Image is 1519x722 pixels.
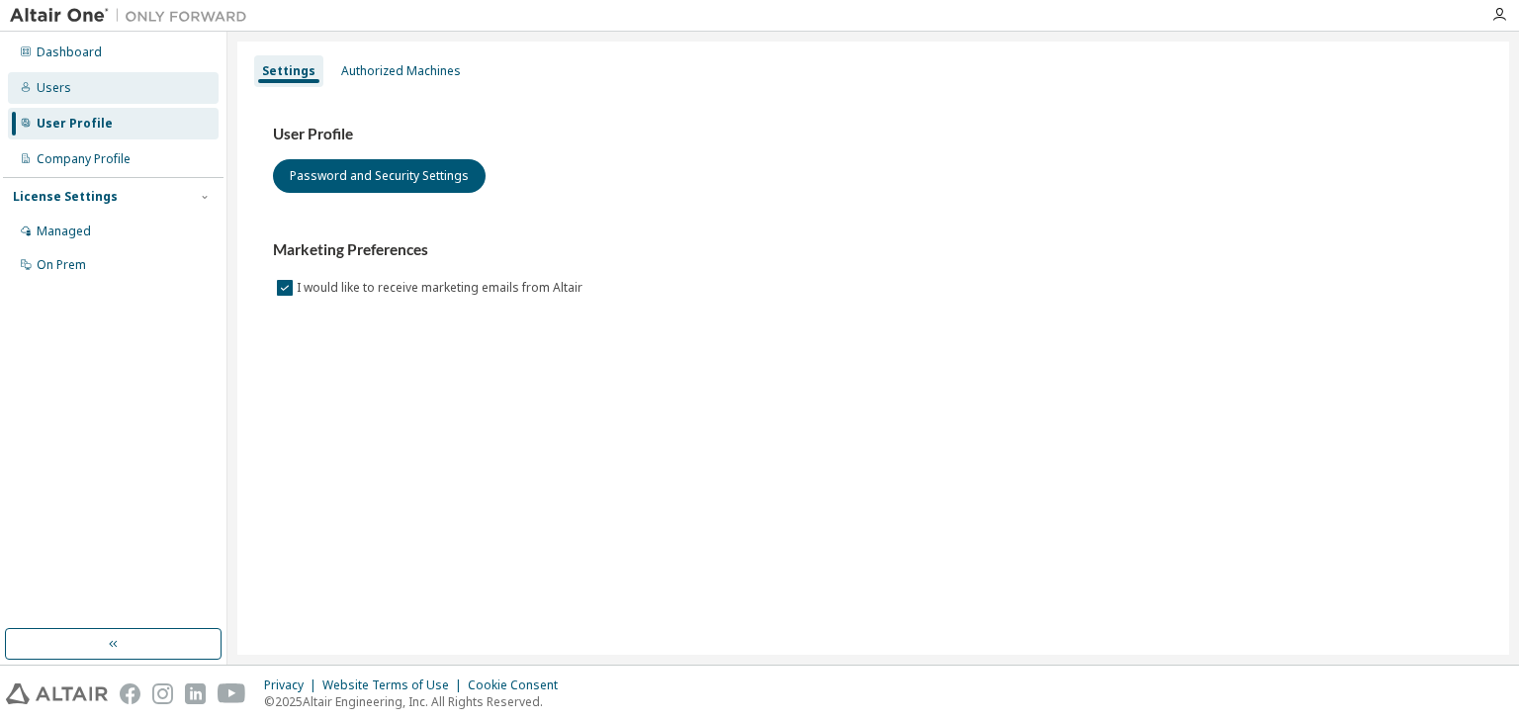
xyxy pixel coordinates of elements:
[262,63,315,79] div: Settings
[37,257,86,273] div: On Prem
[13,189,118,205] div: License Settings
[264,693,570,710] p: © 2025 Altair Engineering, Inc. All Rights Reserved.
[273,159,486,193] button: Password and Security Settings
[468,677,570,693] div: Cookie Consent
[37,151,131,167] div: Company Profile
[218,683,246,704] img: youtube.svg
[37,45,102,60] div: Dashboard
[152,683,173,704] img: instagram.svg
[273,240,1474,260] h3: Marketing Preferences
[6,683,108,704] img: altair_logo.svg
[322,677,468,693] div: Website Terms of Use
[120,683,140,704] img: facebook.svg
[10,6,257,26] img: Altair One
[37,116,113,132] div: User Profile
[185,683,206,704] img: linkedin.svg
[341,63,461,79] div: Authorized Machines
[297,276,586,300] label: I would like to receive marketing emails from Altair
[264,677,322,693] div: Privacy
[37,224,91,239] div: Managed
[37,80,71,96] div: Users
[273,125,1474,144] h3: User Profile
